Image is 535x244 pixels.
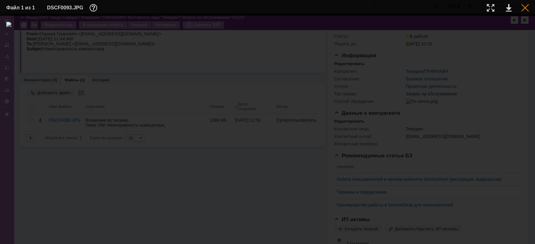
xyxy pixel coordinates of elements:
[6,5,38,10] div: Файл 1 из 1
[487,4,494,12] div: Увеличить масштаб
[90,4,99,12] div: Дополнительная информация о файле (F11)
[6,22,529,238] img: download
[506,4,511,12] div: Скачать файл
[521,4,529,12] div: Закрыть окно (Esc)
[47,4,99,12] div: DSCF0093.JPG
